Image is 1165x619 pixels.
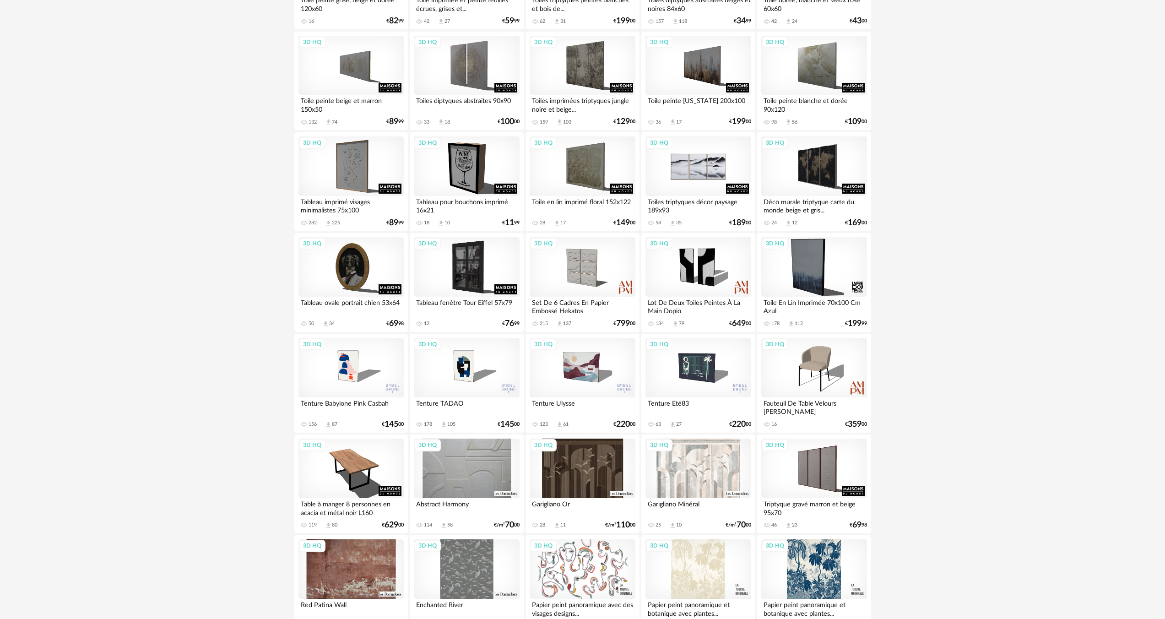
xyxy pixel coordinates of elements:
span: Download icon [438,220,444,227]
div: 56 [792,119,797,125]
span: Download icon [669,220,676,227]
div: € 99 [386,119,404,125]
div: 105 [447,421,455,428]
span: Download icon [553,18,560,25]
div: € 00 [382,421,404,428]
a: 3D HQ Toiles diptyques abstraites 90x90 33 Download icon 18 €10000 [410,32,523,130]
a: 3D HQ Tableau fenêtre Tour Eiffel 57x79 12 €7699 [410,233,523,332]
div: Toile En Lin Imprimée 70x100 Cm Azul [761,297,867,315]
div: € 99 [502,18,520,24]
span: 220 [732,421,746,428]
a: 3D HQ Lot De Deux Toiles Peintes À La Main Dopio 134 Download icon 79 €64900 [641,233,755,332]
div: Toiles triptyques décor paysage 189x93 [645,196,751,214]
a: 3D HQ Toile peinte [US_STATE] 200x100 36 Download icon 17 €19900 [641,32,755,130]
div: 282 [309,220,317,226]
div: 3D HQ [530,238,557,250]
div: € 00 [845,119,867,125]
a: 3D HQ Tenture Babylone Pink Casbah 156 Download icon 87 €14500 [294,334,408,433]
span: Download icon [325,421,332,428]
div: Table à manger 8 personnes en acacia et métal noir L160 [298,498,404,516]
div: 16 [309,18,314,25]
span: 34 [737,18,746,24]
div: 3D HQ [646,439,672,451]
div: 54 [656,220,661,226]
div: €/m² 00 [494,522,520,528]
a: 3D HQ Toile peinte blanche et dorée 90x120 98 Download icon 56 €10900 [757,32,871,130]
a: 3D HQ Tenture Eté83 63 Download icon 27 €22000 [641,334,755,433]
a: 3D HQ Tenture TADAO 178 Download icon 105 €14500 [410,334,523,433]
div: 63 [656,421,661,428]
div: 3D HQ [530,36,557,48]
div: 178 [771,320,780,327]
span: 145 [500,421,514,428]
div: €/m² 00 [726,522,751,528]
div: Toile peinte blanche et dorée 90x120 [761,95,867,113]
div: 3D HQ [762,137,788,149]
div: 3D HQ [762,338,788,350]
div: 159 [540,119,548,125]
div: € 00 [498,119,520,125]
a: 3D HQ Tableau pour bouchons imprimé 16x21 18 Download icon 10 €1199 [410,132,523,231]
div: 3D HQ [414,238,441,250]
span: 70 [505,522,514,528]
div: € 00 [729,220,751,226]
div: 3D HQ [299,36,325,48]
span: Download icon [440,522,447,529]
div: 3D HQ [414,338,441,350]
span: Download icon [785,220,792,227]
div: 3D HQ [762,238,788,250]
div: Tableau pour bouchons imprimé 16x21 [414,196,519,214]
div: Tenture Ulysse [530,397,635,416]
span: Download icon [788,320,795,327]
a: 3D HQ Toile En Lin Imprimée 70x100 Cm Azul 178 Download icon 112 €19999 [757,233,871,332]
div: 50 [309,320,314,327]
div: 132 [309,119,317,125]
span: Download icon [438,18,444,25]
div: € 00 [729,421,751,428]
span: Download icon [325,119,332,125]
span: 76 [505,320,514,327]
div: 18 [424,220,429,226]
div: 11 [560,522,566,528]
div: 3D HQ [530,540,557,552]
div: € 98 [386,320,404,327]
div: Toiles imprimées triptyques jungle noire et beige... [530,95,635,113]
div: € 99 [734,18,751,24]
div: Papier peint panoramique et botanique avec plantes... [761,599,867,617]
div: € 99 [386,220,404,226]
div: 28 [540,522,545,528]
div: € 99 [386,18,404,24]
span: 100 [500,119,514,125]
div: 3D HQ [762,439,788,451]
span: 169 [848,220,862,226]
div: 17 [676,119,682,125]
div: 42 [424,18,429,25]
div: 3D HQ [646,540,672,552]
div: 16 [771,421,777,428]
div: 18 [444,119,450,125]
span: Download icon [785,522,792,529]
span: 89 [389,119,398,125]
div: 3D HQ [646,238,672,250]
span: 145 [385,421,398,428]
span: 189 [732,220,746,226]
div: Toile peinte [US_STATE] 200x100 [645,95,751,113]
span: Download icon [322,320,329,327]
div: Red Patina Wall [298,599,404,617]
div: 46 [771,522,777,528]
div: 3D HQ [530,338,557,350]
div: 10 [676,522,682,528]
div: 3D HQ [299,540,325,552]
div: € 00 [613,220,635,226]
span: Download icon [669,119,676,125]
div: 134 [656,320,664,327]
span: 649 [732,320,746,327]
div: 114 [424,522,432,528]
span: 70 [737,522,746,528]
span: 109 [848,119,862,125]
span: 220 [616,421,630,428]
div: 80 [332,522,337,528]
span: 129 [616,119,630,125]
div: 35 [676,220,682,226]
span: Download icon [785,119,792,125]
